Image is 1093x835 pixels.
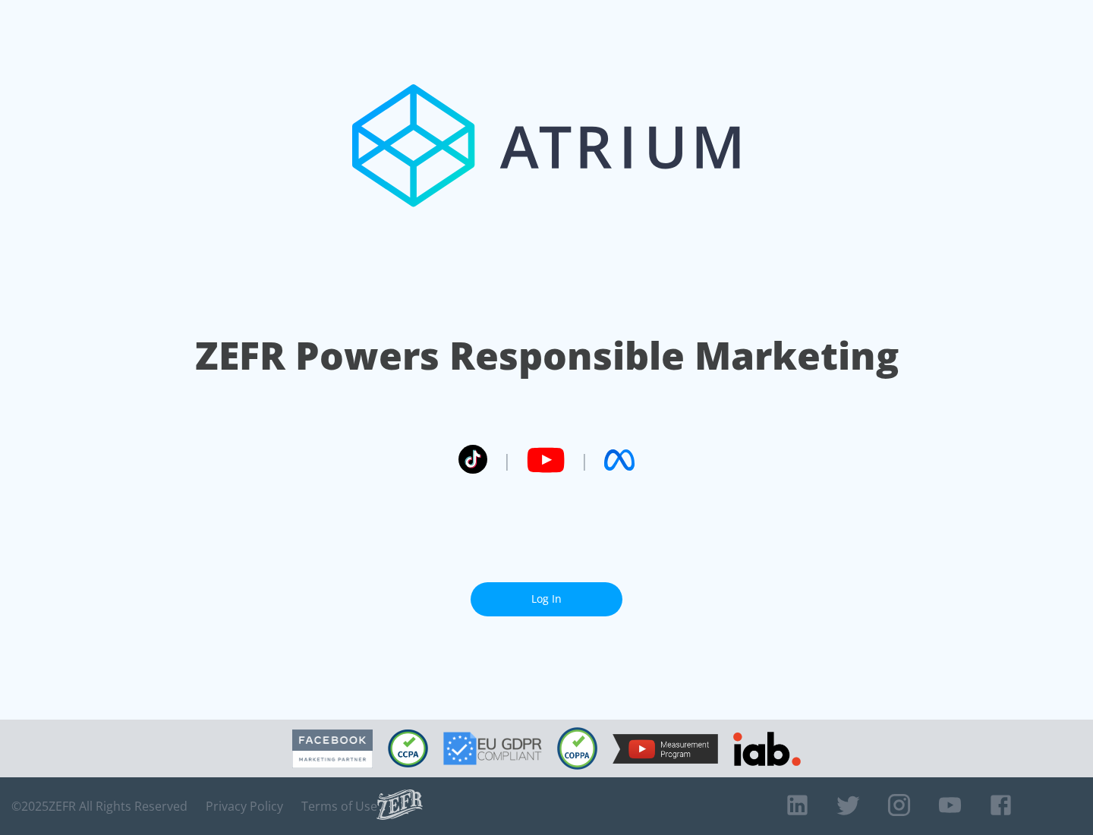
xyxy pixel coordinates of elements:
span: | [580,449,589,471]
span: | [502,449,512,471]
a: Terms of Use [301,799,377,814]
h1: ZEFR Powers Responsible Marketing [195,329,899,382]
a: Privacy Policy [206,799,283,814]
img: CCPA Compliant [388,729,428,767]
img: GDPR Compliant [443,732,542,765]
img: COPPA Compliant [557,727,597,770]
img: Facebook Marketing Partner [292,729,373,768]
img: YouTube Measurement Program [613,734,718,764]
a: Log In [471,582,622,616]
img: IAB [733,732,801,766]
span: © 2025 ZEFR All Rights Reserved [11,799,187,814]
